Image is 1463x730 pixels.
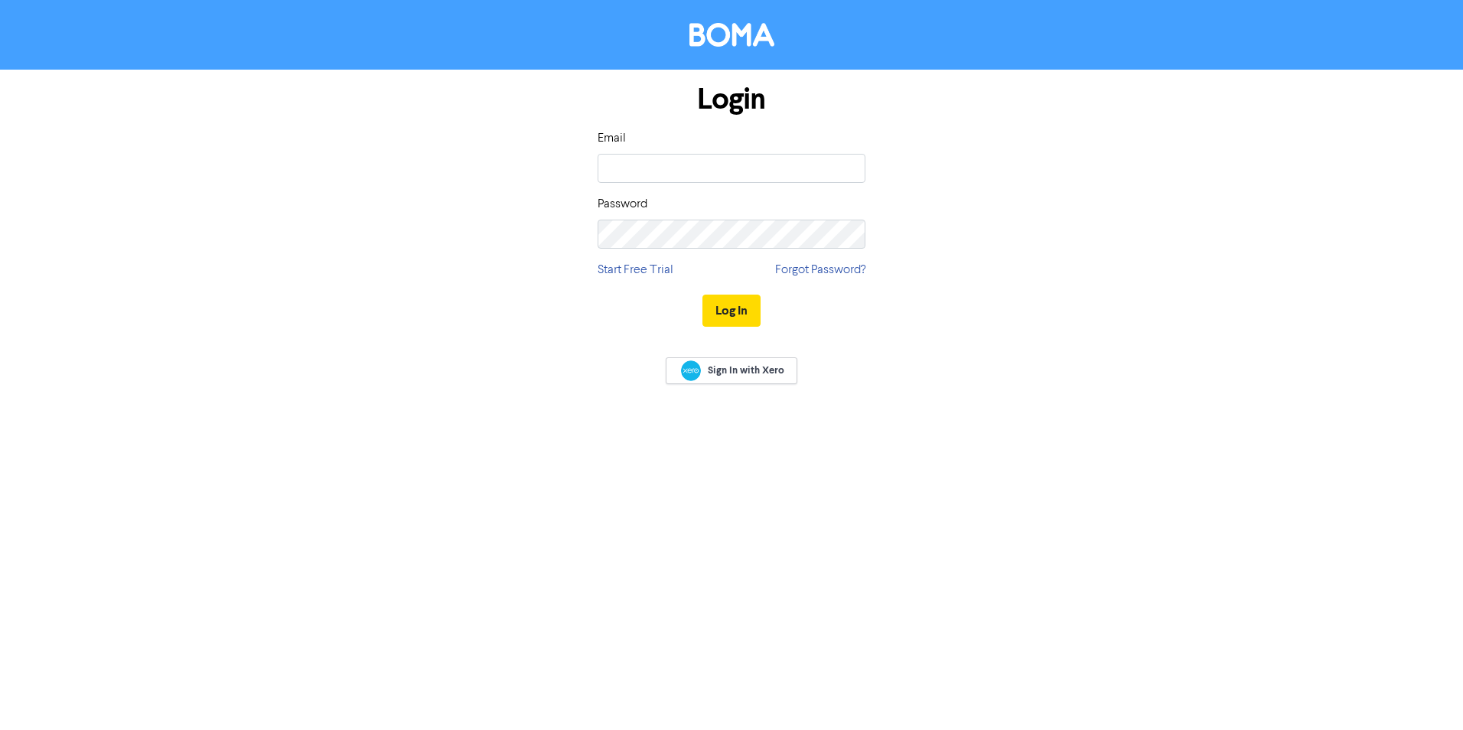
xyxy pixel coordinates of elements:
img: Xero logo [681,360,701,381]
span: Sign In with Xero [708,363,784,377]
h1: Login [598,82,865,117]
label: Email [598,129,626,148]
a: Sign In with Xero [666,357,797,384]
button: Log In [702,295,761,327]
label: Password [598,195,647,213]
img: BOMA Logo [689,23,774,47]
a: Forgot Password? [775,261,865,279]
a: Start Free Trial [598,261,673,279]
